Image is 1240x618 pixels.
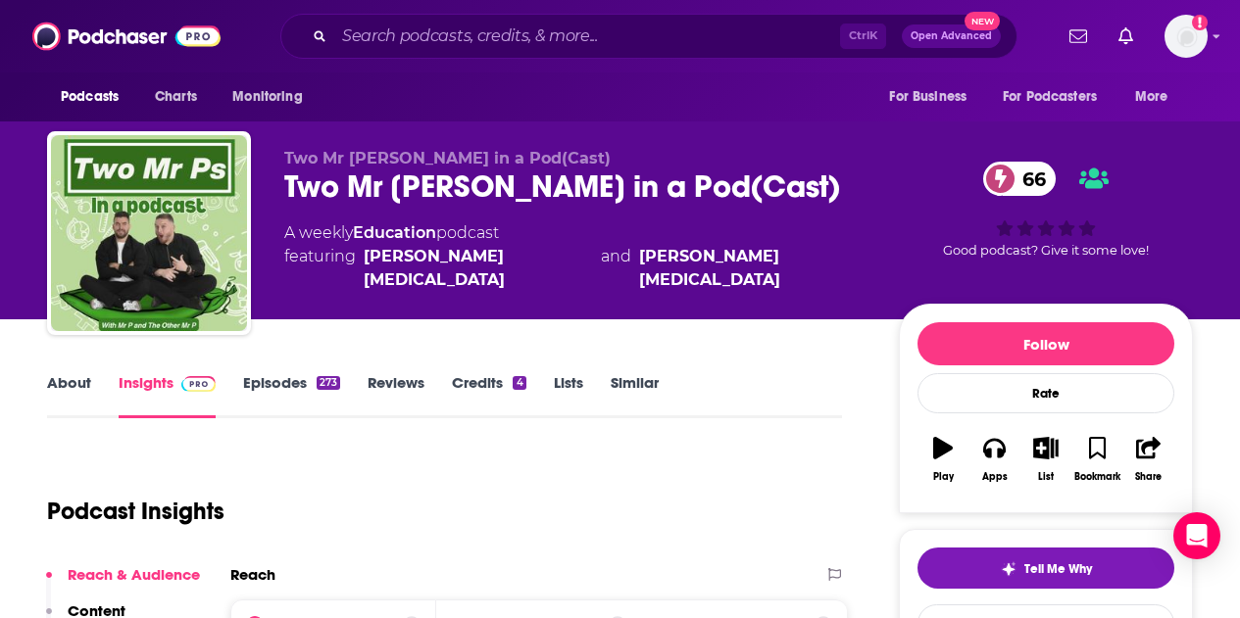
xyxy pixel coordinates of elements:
[513,376,525,390] div: 4
[554,373,583,418] a: Lists
[32,18,221,55] img: Podchaser - Follow, Share and Rate Podcasts
[1135,83,1168,111] span: More
[280,14,1017,59] div: Search podcasts, credits, & more...
[46,565,200,601] button: Reach & Audience
[243,373,340,418] a: Episodes273
[968,424,1019,495] button: Apps
[990,78,1125,116] button: open menu
[918,424,968,495] button: Play
[47,497,224,526] h1: Podcast Insights
[230,565,275,584] h2: Reach
[1165,15,1208,58] span: Logged in as headlandconsultancy
[918,373,1174,413] div: Rate
[918,547,1174,589] button: tell me why sparkleTell Me Why
[1071,424,1122,495] button: Bookmark
[983,162,1056,196] a: 66
[232,83,302,111] span: Monitoring
[1003,83,1097,111] span: For Podcasters
[1192,15,1208,30] svg: Add a profile image
[611,373,659,418] a: Similar
[284,245,868,292] span: featuring
[47,78,144,116] button: open menu
[1038,471,1054,483] div: List
[181,376,216,392] img: Podchaser Pro
[219,78,327,116] button: open menu
[943,243,1149,258] span: Good podcast? Give it some love!
[284,221,868,292] div: A weekly podcast
[334,21,840,52] input: Search podcasts, credits, & more...
[1003,162,1056,196] span: 66
[840,24,886,49] span: Ctrl K
[918,322,1174,365] button: Follow
[155,83,197,111] span: Charts
[1020,424,1071,495] button: List
[1123,424,1174,495] button: Share
[364,245,593,292] a: Lee Parkinson
[639,245,868,292] a: Adam Parkinson
[1024,561,1092,577] span: Tell Me Why
[61,83,119,111] span: Podcasts
[875,78,991,116] button: open menu
[965,12,1000,30] span: New
[1111,20,1141,53] a: Show notifications dropdown
[1074,471,1120,483] div: Bookmark
[889,83,967,111] span: For Business
[47,373,91,418] a: About
[142,78,209,116] a: Charts
[51,135,247,331] img: Two Mr Ps in a Pod(Cast)
[982,471,1008,483] div: Apps
[368,373,424,418] a: Reviews
[933,471,954,483] div: Play
[601,245,631,292] span: and
[452,373,525,418] a: Credits4
[317,376,340,390] div: 273
[1062,20,1095,53] a: Show notifications dropdown
[1165,15,1208,58] button: Show profile menu
[1001,561,1017,577] img: tell me why sparkle
[119,373,216,418] a: InsightsPodchaser Pro
[911,31,992,41] span: Open Advanced
[68,565,200,584] p: Reach & Audience
[902,24,1001,48] button: Open AdvancedNew
[1173,512,1220,559] div: Open Intercom Messenger
[353,223,436,242] a: Education
[1121,78,1193,116] button: open menu
[1135,471,1162,483] div: Share
[284,149,611,167] span: Two Mr [PERSON_NAME] in a Pod(Cast)
[899,149,1193,270] div: 66Good podcast? Give it some love!
[1165,15,1208,58] img: User Profile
